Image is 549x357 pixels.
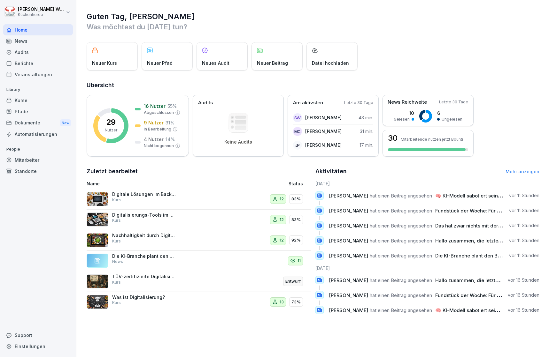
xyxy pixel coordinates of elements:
p: 10 [394,110,414,116]
p: Library [3,85,73,95]
a: Kurse [3,95,73,106]
p: 6 [437,110,462,116]
p: Nicht begonnen [144,143,174,149]
p: 4 Nutzer [144,136,164,143]
span: [PERSON_NAME] [329,193,368,199]
p: Keine Audits [224,139,252,145]
p: 29 [106,118,116,126]
p: Name [87,180,226,187]
p: Nutzer [105,127,117,133]
p: Was ist Digitalisierung? [112,294,176,300]
p: vor 16 Stunden [508,292,539,298]
div: Dokumente [3,117,73,129]
p: 9 Nutzer [144,119,164,126]
p: Neuer Beitrag [257,60,288,66]
p: 17 min. [360,142,373,148]
img: b4v4bxp9jqg7hrh1pj61uj98.png [87,233,108,247]
span: hat einen Beitrag angesehen [370,307,432,313]
p: Datei hochladen [312,60,349,66]
h3: 30 [388,134,398,142]
p: Gelesen [394,116,410,122]
p: Audits [198,99,213,107]
a: Veranstaltungen [3,69,73,80]
p: 55 % [167,103,177,109]
h6: [DATE] [315,180,540,187]
h2: Aktivitäten [315,167,347,176]
p: vor 11 Stunden [509,192,539,199]
img: n5yvzspfszwx2x2gcafw0zi0.png [87,274,108,288]
div: Automatisierungen [3,129,73,140]
img: y5x905sgboivdubjhbpi2xxs.png [87,295,108,309]
h2: Zuletzt bearbeitet [87,167,311,176]
p: Küchenherde [18,12,65,17]
p: 43 min. [359,114,373,121]
p: People [3,144,73,154]
p: 83% [291,196,301,202]
span: hat einen Beitrag angesehen [370,253,432,259]
div: Audits [3,47,73,58]
p: 16 Nutzer [144,103,166,109]
p: vor 11 Stunden [509,237,539,244]
div: SW [293,113,302,122]
p: Neues Audit [202,60,229,66]
a: Digitalisierungs-Tools im GästebereichKurs1283% [87,210,311,230]
p: Nachhaltigkeit durch Digitalisierung in der Gastronomie [112,233,176,238]
p: Kurs [112,300,121,306]
span: [PERSON_NAME] [329,277,368,283]
span: [PERSON_NAME] [329,253,368,259]
div: JP [293,141,302,150]
a: News [3,35,73,47]
span: hat einen Beitrag angesehen [370,193,432,199]
p: Mitarbeitende nutzen jetzt Bounti [401,137,463,142]
p: 12 [280,237,284,243]
p: Am aktivsten [293,99,323,107]
a: Home [3,24,73,35]
p: 14 % [166,136,175,143]
span: [PERSON_NAME] [329,307,368,313]
a: Einstellungen [3,341,73,352]
p: Kurs [112,279,121,285]
a: Mitarbeiter [3,154,73,166]
p: [PERSON_NAME] [305,142,342,148]
p: 83% [291,217,301,223]
a: Pfade [3,106,73,117]
a: Nachhaltigkeit durch Digitalisierung in der GastronomieKurs1292% [87,230,311,251]
p: vor 11 Stunden [509,207,539,214]
span: hat einen Beitrag angesehen [370,238,432,244]
p: 31 min. [360,128,373,135]
p: Die KI-Branche plant den Bau gigantischer Rechenzentren, die bis 2030 bis zu 20 Prozent des US-St... [112,253,176,259]
p: Kurs [112,238,121,244]
h1: Guten Tag, [PERSON_NAME] [87,11,539,22]
h6: [DATE] [315,265,540,271]
a: TÜV-zertifizierte Digitalisierungsausbildung für die GastronomieKursEntwurf [87,271,311,292]
p: vor 11 Stunden [509,252,539,259]
h2: Übersicht [87,81,539,90]
span: [PERSON_NAME] [329,223,368,229]
p: Was möchtest du [DATE] tun? [87,22,539,32]
p: TÜV-zertifizierte Digitalisierungsausbildung für die Gastronomie [112,274,176,279]
p: vor 16 Stunden [508,277,539,283]
p: Neuer Kurs [92,60,117,66]
span: [PERSON_NAME] [329,292,368,298]
span: hat einen Beitrag angesehen [370,223,432,229]
p: Kurs [112,197,121,203]
p: News [112,259,123,264]
a: Digitale Lösungen im Backoffice, Produktion und MitarbeiterKurs1283% [87,189,311,210]
p: 13 [280,299,284,305]
span: [PERSON_NAME] [329,238,368,244]
div: Support [3,330,73,341]
p: Neuer Pfad [147,60,173,66]
p: Letzte 30 Tage [344,100,373,106]
a: Was ist Digitalisierung?Kurs1373% [87,292,311,313]
div: MC [293,127,302,136]
p: vor 11 Stunden [509,222,539,229]
span: hat einen Beitrag angesehen [370,208,432,214]
a: Standorte [3,166,73,177]
p: Digitale Lösungen im Backoffice, Produktion und Mitarbeiter [112,191,176,197]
